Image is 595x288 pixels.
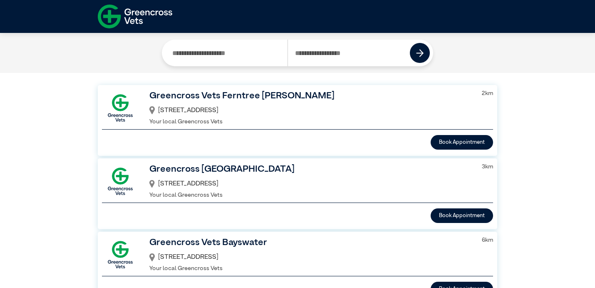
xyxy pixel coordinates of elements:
[431,135,493,150] button: Book Appointment
[98,2,172,31] img: f-logo
[288,40,410,66] input: Search by Postcode
[482,236,493,245] p: 6 km
[482,89,493,98] p: 2 km
[165,40,288,66] input: Search by Clinic Name
[149,118,471,127] p: Your local Greencross Vets
[482,163,493,172] p: 3 km
[102,236,139,273] img: GX-Square.png
[102,163,139,200] img: GX-Square.png
[102,90,139,126] img: GX-Square.png
[149,264,471,273] p: Your local Greencross Vets
[149,89,471,103] h3: Greencross Vets Ferntree [PERSON_NAME]
[149,103,471,118] div: [STREET_ADDRESS]
[149,163,471,177] h3: Greencross [GEOGRAPHIC_DATA]
[149,250,471,264] div: [STREET_ADDRESS]
[149,236,471,250] h3: Greencross Vets Bayswater
[431,208,493,223] button: Book Appointment
[416,49,424,57] img: icon-right
[149,177,471,191] div: [STREET_ADDRESS]
[149,191,471,200] p: Your local Greencross Vets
